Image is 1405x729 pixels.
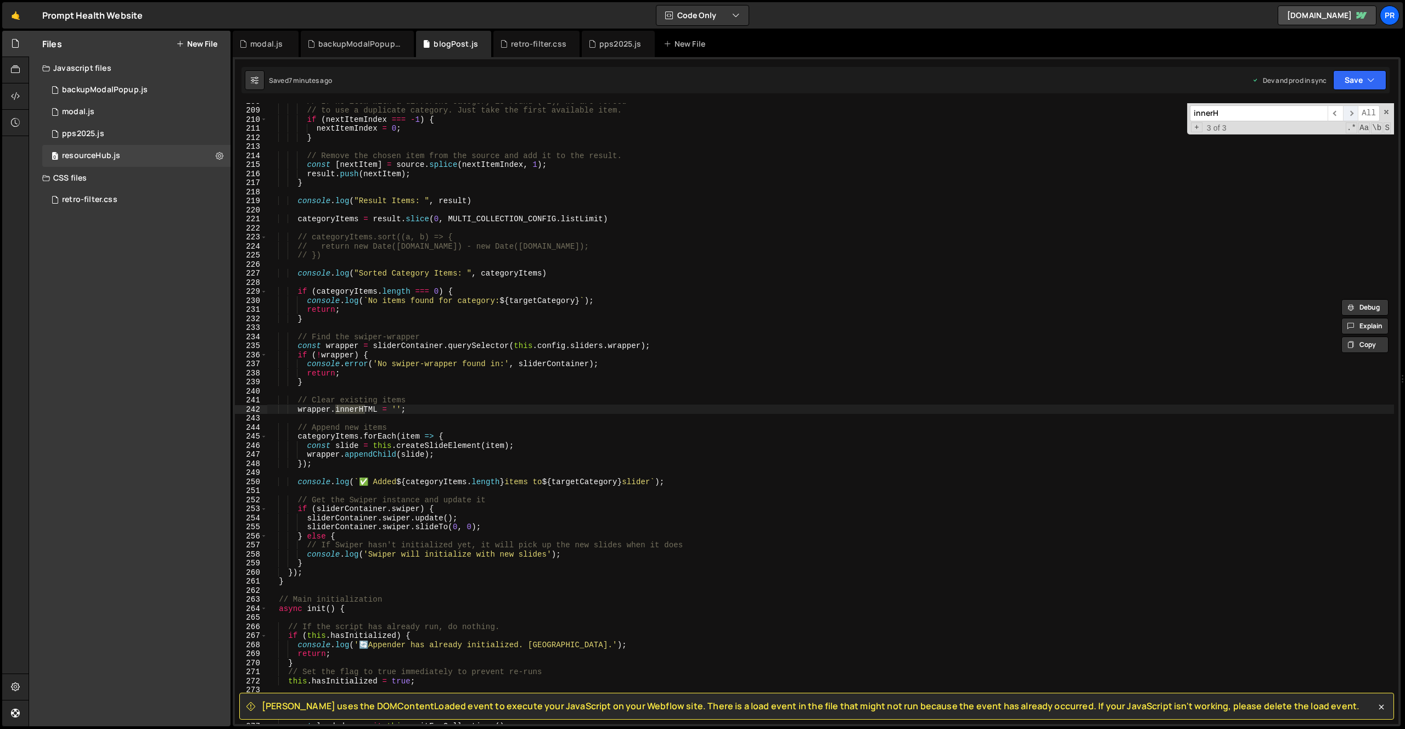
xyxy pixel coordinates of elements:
[235,541,267,550] div: 257
[235,224,267,233] div: 222
[42,123,231,145] div: 16625/45293.js
[235,124,267,133] div: 211
[235,550,267,559] div: 258
[235,631,267,641] div: 267
[235,323,267,333] div: 233
[1341,337,1389,353] button: Copy
[235,287,267,296] div: 229
[235,405,267,414] div: 242
[29,57,231,79] div: Javascript files
[289,76,332,85] div: 7 minutes ago
[235,414,267,423] div: 243
[235,333,267,342] div: 234
[235,133,267,143] div: 212
[235,695,267,704] div: 274
[42,79,231,101] div: 16625/45860.js
[235,251,267,260] div: 225
[1333,70,1386,90] button: Save
[1358,105,1380,121] span: Alt-Enter
[235,423,267,433] div: 244
[235,623,267,632] div: 266
[235,305,267,315] div: 231
[1384,122,1391,133] span: Search In Selection
[42,38,62,50] h2: Files
[235,188,267,197] div: 218
[235,115,267,125] div: 210
[52,153,58,161] span: 0
[235,160,267,170] div: 215
[235,677,267,686] div: 272
[235,486,267,496] div: 251
[235,278,267,288] div: 228
[318,38,401,49] div: backupModalPopup.js
[235,206,267,215] div: 220
[235,713,267,722] div: 276
[235,641,267,650] div: 268
[1190,105,1328,121] input: Search for
[235,478,267,487] div: 250
[235,178,267,188] div: 217
[1346,122,1357,133] span: RegExp Search
[235,577,267,586] div: 261
[235,233,267,242] div: 223
[42,189,231,211] div: 16625/45443.css
[235,387,267,396] div: 240
[235,315,267,324] div: 232
[1278,5,1376,25] a: [DOMAIN_NAME]
[235,649,267,659] div: 269
[42,9,143,22] div: Prompt Health Website
[235,568,267,577] div: 260
[62,85,148,95] div: backupModalPopup.js
[235,468,267,478] div: 249
[235,514,267,523] div: 254
[235,704,267,713] div: 275
[235,360,267,369] div: 237
[1328,105,1343,121] span: ​
[1202,124,1231,133] span: 3 of 3
[235,242,267,251] div: 224
[235,659,267,668] div: 270
[1191,122,1202,133] span: Toggle Replace mode
[235,142,267,152] div: 213
[235,586,267,596] div: 262
[42,101,231,123] div: 16625/46324.js
[235,523,267,532] div: 255
[235,504,267,514] div: 253
[235,351,267,360] div: 236
[599,38,642,49] div: pps2025.js
[235,441,267,451] div: 246
[664,38,710,49] div: New File
[1341,299,1389,316] button: Debug
[235,260,267,270] div: 226
[262,700,1359,712] span: [PERSON_NAME] uses the DOMContentLoaded event to execute your JavaScript on your Webflow site. Th...
[235,369,267,378] div: 238
[235,215,267,224] div: 221
[42,145,231,167] div: 16625/45859.js
[235,341,267,351] div: 235
[235,378,267,387] div: 239
[235,686,267,695] div: 273
[269,76,332,85] div: Saved
[29,167,231,189] div: CSS files
[235,450,267,459] div: 247
[235,559,267,568] div: 259
[1252,76,1327,85] div: Dev and prod in sync
[1371,122,1382,133] span: Whole Word Search
[1380,5,1400,25] a: Pr
[62,129,104,139] div: pps2025.js
[235,595,267,604] div: 263
[235,668,267,677] div: 271
[434,38,478,49] div: blogPost.js
[1341,318,1389,334] button: Explain
[235,170,267,179] div: 216
[235,459,267,469] div: 248
[62,195,117,205] div: retro-filter.css
[235,197,267,206] div: 219
[1358,122,1370,133] span: CaseSensitive Search
[62,151,120,161] div: resourceHub.js
[176,40,217,48] button: New File
[250,38,283,49] div: modal.js
[235,106,267,115] div: 209
[235,152,267,161] div: 214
